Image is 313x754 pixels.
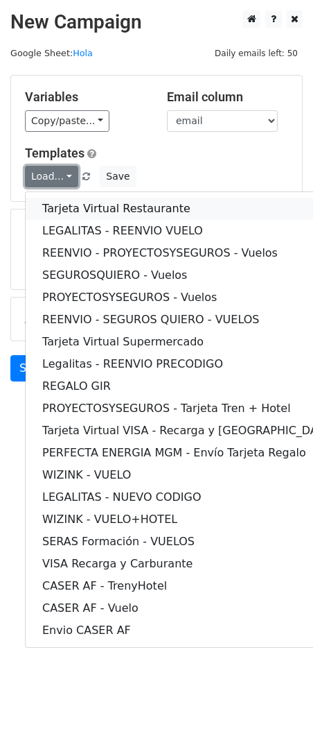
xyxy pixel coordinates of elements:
h5: Variables [25,89,146,105]
small: Google Sheet: [10,48,93,58]
a: Hola [73,48,93,58]
button: Save [100,166,136,187]
a: Copy/paste... [25,110,109,132]
a: Templates [25,146,84,160]
span: Daily emails left: 50 [210,46,303,61]
a: Load... [25,166,78,187]
iframe: Chat Widget [244,687,313,754]
h5: Email column [167,89,288,105]
a: Daily emails left: 50 [210,48,303,58]
div: Widget de chat [244,687,313,754]
a: Send [10,355,56,382]
h2: New Campaign [10,10,303,34]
